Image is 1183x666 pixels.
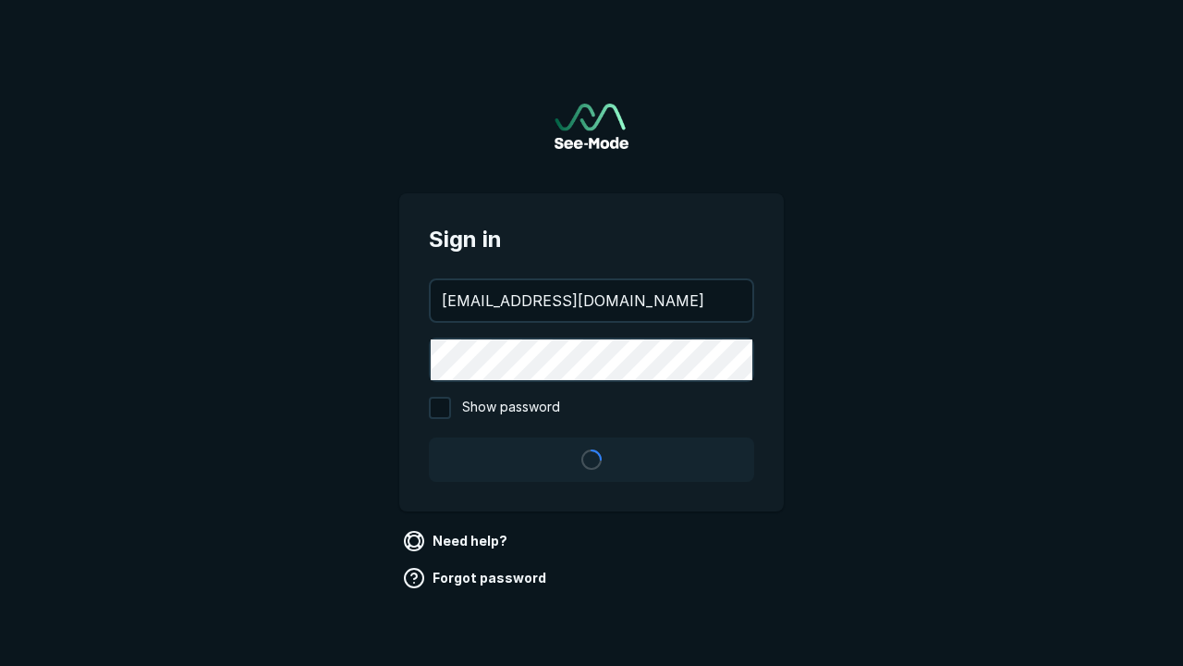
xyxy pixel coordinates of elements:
img: See-Mode Logo [555,104,628,149]
a: Go to sign in [555,104,628,149]
a: Need help? [399,526,515,556]
a: Forgot password [399,563,554,593]
span: Show password [462,397,560,419]
span: Sign in [429,223,754,256]
input: your@email.com [431,280,752,321]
